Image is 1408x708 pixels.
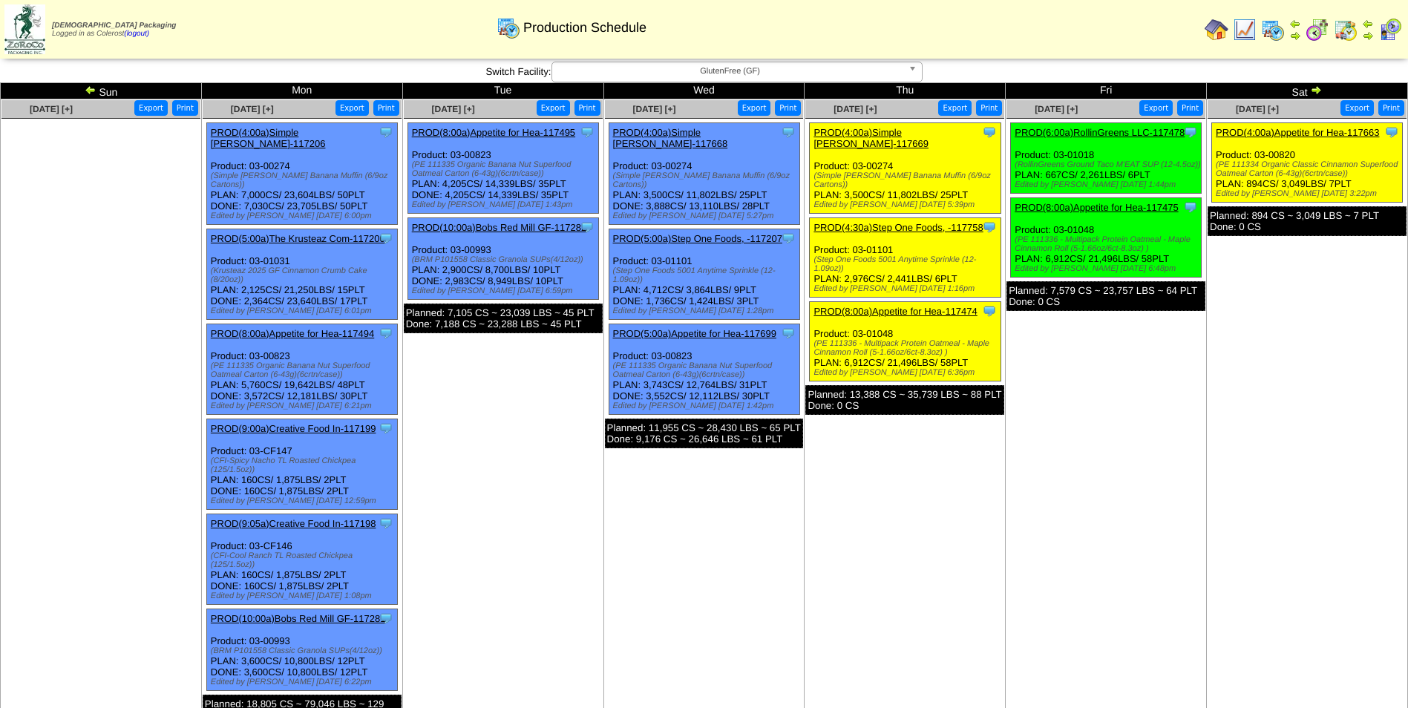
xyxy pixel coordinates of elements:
[211,171,397,189] div: (Simple [PERSON_NAME] Banana Muffin (6/9oz Cartons))
[402,83,603,99] td: Tue
[134,100,168,116] button: Export
[379,231,393,246] img: Tooltip
[810,218,1001,298] div: Product: 03-01101 PLAN: 2,976CS / 2,441LBS / 6PLT
[211,401,397,410] div: Edited by [PERSON_NAME] [DATE] 6:21pm
[1205,18,1228,42] img: home.gif
[30,104,73,114] span: [DATE] [+]
[805,385,1004,415] div: Planned: 13,388 CS ~ 35,739 LBS ~ 88 PLT Done: 0 CS
[1233,18,1257,42] img: line_graph.gif
[52,22,176,38] span: Logged in as Colerost
[613,212,799,220] div: Edited by [PERSON_NAME] [DATE] 5:27pm
[1011,198,1202,278] div: Product: 03-01048 PLAN: 6,912CS / 21,496LBS / 58PLT
[1310,84,1322,96] img: arrowright.gif
[1015,264,1201,273] div: Edited by [PERSON_NAME] [DATE] 6:48pm
[85,84,96,96] img: arrowleft.gif
[609,324,799,415] div: Product: 03-00823 PLAN: 3,743CS / 12,764LBS / 31PLT DONE: 3,552CS / 12,112LBS / 30PLT
[1015,160,1201,169] div: (RollinGreens Ground Taco M'EAT SUP (12-4.5oz))
[805,83,1006,99] td: Thu
[211,646,397,655] div: (BRM P101558 Classic Granola SUPs(4/12oz))
[1006,83,1207,99] td: Fri
[1306,18,1329,42] img: calendarblend.gif
[497,16,520,39] img: calendarprod.gif
[810,302,1001,381] div: Product: 03-01048 PLAN: 6,912CS / 21,496LBS / 58PLT
[1183,200,1198,214] img: Tooltip
[407,123,598,214] div: Product: 03-00823 PLAN: 4,205CS / 14,339LBS / 35PLT DONE: 4,205CS / 14,339LBS / 35PLT
[813,284,1000,293] div: Edited by [PERSON_NAME] [DATE] 1:16pm
[613,127,728,149] a: PROD(4:00a)Simple [PERSON_NAME]-117668
[1015,235,1201,253] div: (PE 111336 - Multipack Protein Oatmeal - Maple Cinnamon Roll (5-1.66oz/6ct-8.3oz) )
[4,4,45,54] img: zoroco-logo-small.webp
[1261,18,1285,42] img: calendarprod.gif
[211,266,397,284] div: (Krusteaz 2025 GF Cinnamon Crumb Cake (8/20oz))
[1378,18,1402,42] img: calendarcustomer.gif
[231,104,274,114] a: [DATE] [+]
[1216,189,1402,198] div: Edited by [PERSON_NAME] [DATE] 3:22pm
[211,678,397,686] div: Edited by [PERSON_NAME] [DATE] 6:22pm
[1216,127,1379,138] a: PROD(4:00a)Appetite for Hea-117663
[1378,100,1404,116] button: Print
[211,456,397,474] div: (CFI-Spicy Nacho TL Roasted Chickpea (125/1.5oz))
[206,609,397,691] div: Product: 03-00993 PLAN: 3,600CS / 10,800LBS / 12PLT DONE: 3,600CS / 10,800LBS / 12PLT
[211,613,386,624] a: PROD(10:00a)Bobs Red Mill GF-117281
[613,328,776,339] a: PROD(5:00a)Appetite for Hea-117699
[813,306,977,317] a: PROD(8:00a)Appetite for Hea-117474
[632,104,675,114] a: [DATE] [+]
[124,30,149,38] a: (logout)
[613,307,799,315] div: Edited by [PERSON_NAME] [DATE] 1:28pm
[206,324,397,415] div: Product: 03-00823 PLAN: 5,760CS / 19,642LBS / 48PLT DONE: 3,572CS / 12,181LBS / 30PLT
[1289,30,1301,42] img: arrowright.gif
[379,326,393,341] img: Tooltip
[813,200,1000,209] div: Edited by [PERSON_NAME] [DATE] 5:39pm
[412,255,598,264] div: (BRM P101558 Classic Granola SUPs(4/12oz))
[558,62,903,80] span: GlutenFree (GF)
[605,419,804,448] div: Planned: 11,955 CS ~ 28,430 LBS ~ 65 PLT Done: 9,176 CS ~ 26,646 LBS ~ 61 PLT
[1289,18,1301,30] img: arrowleft.gif
[206,229,397,320] div: Product: 03-01031 PLAN: 2,125CS / 21,250LBS / 15PLT DONE: 2,364CS / 23,640LBS / 17PLT
[1015,127,1185,138] a: PROD(6:00a)RollinGreens LLC-117478
[523,20,646,36] span: Production Schedule
[379,125,393,140] img: Tooltip
[1183,125,1198,140] img: Tooltip
[211,307,397,315] div: Edited by [PERSON_NAME] [DATE] 6:01pm
[432,104,475,114] a: [DATE] [+]
[379,516,393,531] img: Tooltip
[1362,30,1374,42] img: arrowright.gif
[810,123,1001,214] div: Product: 03-00274 PLAN: 3,500CS / 11,802LBS / 25PLT
[211,127,326,149] a: PROD(4:00a)Simple [PERSON_NAME]-117206
[52,22,176,30] span: [DEMOGRAPHIC_DATA] Packaging
[412,222,587,233] a: PROD(10:00a)Bobs Red Mill GF-117282
[335,100,369,116] button: Export
[813,339,1000,357] div: (PE 111336 - Multipack Protein Oatmeal - Maple Cinnamon Roll (5-1.66oz/6ct-8.3oz) )
[211,212,397,220] div: Edited by [PERSON_NAME] [DATE] 6:00pm
[613,266,799,284] div: (Step One Foods 5001 Anytime Sprinkle (12-1.09oz))
[613,361,799,379] div: (PE 111335 Organic Banana Nut Superfood Oatmeal Carton (6-43g)(6crtn/case))
[813,255,1000,273] div: (Step One Foods 5001 Anytime Sprinkle (12-1.09oz))
[1,83,202,99] td: Sun
[813,171,1000,189] div: (Simple [PERSON_NAME] Banana Muffin (6/9oz Cartons))
[1334,18,1358,42] img: calendarinout.gif
[211,496,397,505] div: Edited by [PERSON_NAME] [DATE] 12:59pm
[412,200,598,209] div: Edited by [PERSON_NAME] [DATE] 1:43pm
[1212,123,1403,203] div: Product: 03-00820 PLAN: 894CS / 3,049LBS / 7PLT
[211,518,376,529] a: PROD(9:05a)Creative Food In-117198
[201,83,402,99] td: Mon
[609,229,799,320] div: Product: 03-01101 PLAN: 4,712CS / 3,864LBS / 9PLT DONE: 1,736CS / 1,424LBS / 3PLT
[813,127,929,149] a: PROD(4:00a)Simple [PERSON_NAME]-117669
[379,421,393,436] img: Tooltip
[976,100,1002,116] button: Print
[172,100,198,116] button: Print
[211,591,397,600] div: Edited by [PERSON_NAME] [DATE] 1:08pm
[580,125,595,140] img: Tooltip
[206,419,397,510] div: Product: 03-CF147 PLAN: 160CS / 1,875LBS / 2PLT DONE: 160CS / 1,875LBS / 2PLT
[1236,104,1279,114] a: [DATE] [+]
[982,304,997,318] img: Tooltip
[537,100,570,116] button: Export
[613,233,782,244] a: PROD(5:00a)Step One Foods, -117207
[613,401,799,410] div: Edited by [PERSON_NAME] [DATE] 1:42pm
[1340,100,1374,116] button: Export
[574,100,600,116] button: Print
